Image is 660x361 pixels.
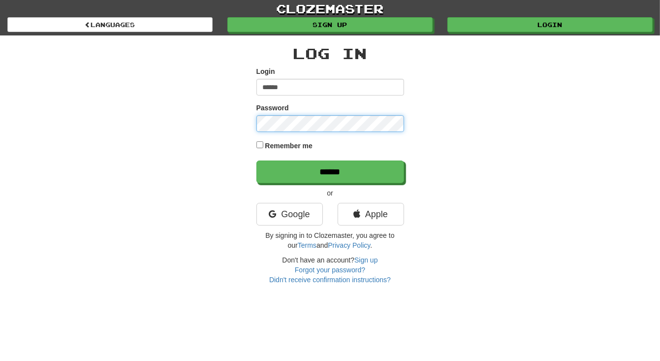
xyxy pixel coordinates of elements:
a: Languages [7,17,213,32]
a: Apple [338,203,404,226]
label: Remember me [265,141,313,151]
a: Sign up [354,256,377,264]
label: Password [256,103,289,113]
a: Login [447,17,653,32]
a: Privacy Policy [328,241,370,249]
p: or [256,188,404,198]
label: Login [256,66,275,76]
h2: Log In [256,45,404,62]
a: Terms [298,241,316,249]
div: Don't have an account? [256,255,404,285]
a: Google [256,203,323,226]
a: Sign up [227,17,433,32]
a: Forgot your password? [295,266,365,274]
p: By signing in to Clozemaster, you agree to our and . [256,230,404,250]
a: Didn't receive confirmation instructions? [269,276,391,284]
